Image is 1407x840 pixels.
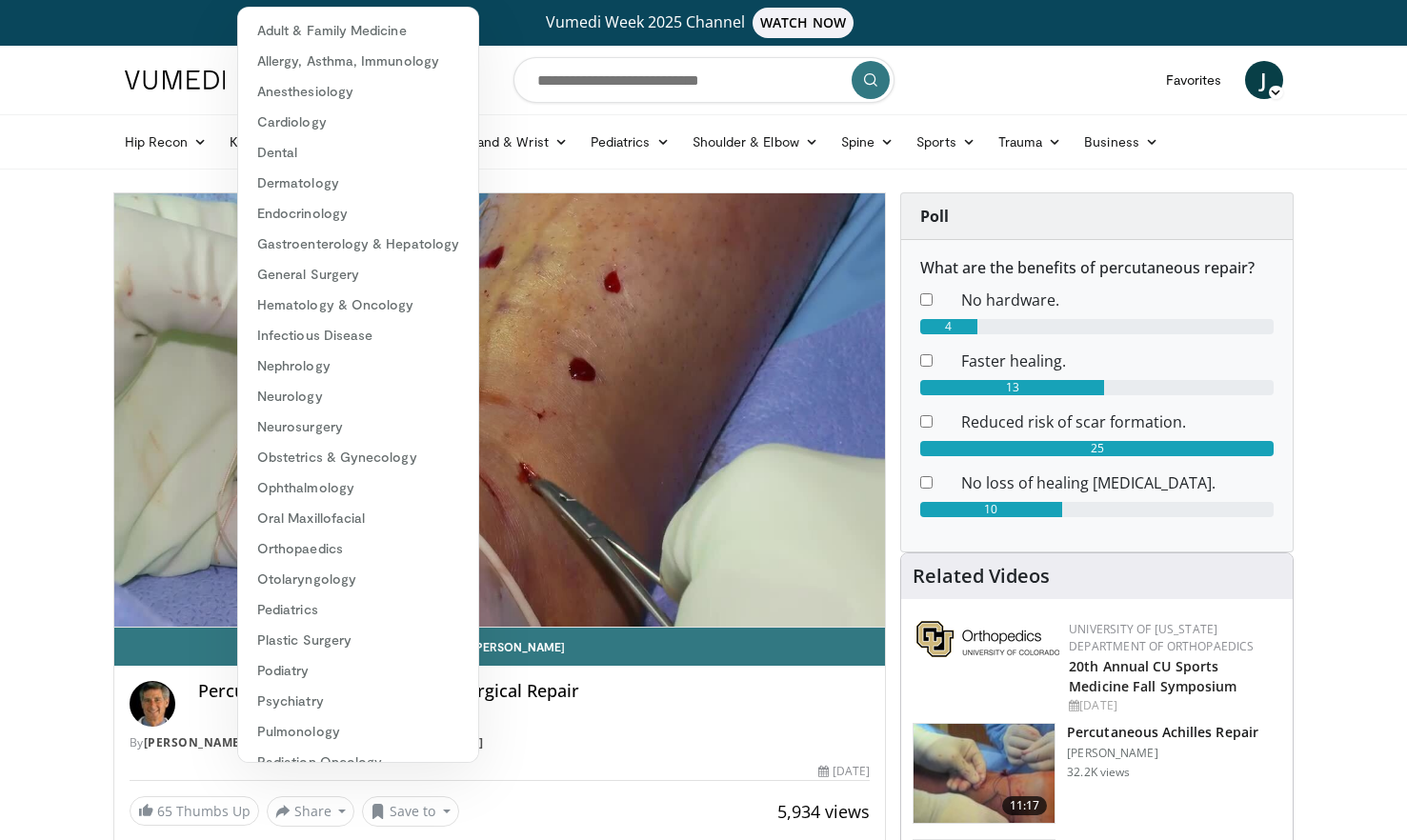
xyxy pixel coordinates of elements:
[238,472,478,503] a: Ophthalmology
[237,7,479,763] div: Specialties
[1069,621,1254,654] a: University of [US_STATE] Department of Orthopaedics
[920,319,976,334] div: 4
[1069,697,1277,714] div: [DATE]
[777,800,870,823] span: 5,934 views
[238,533,478,564] a: Orthopaedics
[125,70,226,90] img: VuMedi Logo
[128,8,1280,38] a: Vumedi Week 2025 ChannelWATCH NOW
[920,206,949,227] strong: Poll
[130,734,871,751] div: By FEATURING
[238,350,478,381] a: Nephrology
[218,123,335,161] a: Knee Recon
[947,471,1288,494] dd: No loss of healing [MEDICAL_DATA].
[920,259,1274,277] h6: What are the benefits of percutaneous repair?
[947,289,1288,311] dd: No hardware.
[1155,61,1234,99] a: Favorites
[914,724,1055,823] img: 2e74dc0b-20c0-45f6-b916-4deb0511c45e.150x105_q85_crop-smart_upscale.jpg
[1245,61,1283,99] a: J
[157,802,172,820] span: 65
[1073,123,1170,161] a: Business
[753,8,854,38] span: WATCH NOW
[456,123,579,161] a: Hand & Wrist
[238,655,478,686] a: Podiatry
[920,441,1274,456] div: 25
[238,290,478,320] a: Hematology & Oncology
[913,723,1281,824] a: 11:17 Percutaneous Achilles Repair [PERSON_NAME] 32.2K views
[818,763,870,780] div: [DATE]
[238,320,478,350] a: Infectious Disease
[130,796,259,826] a: 65 Thumbs Up
[130,681,175,727] img: Avatar
[238,716,478,747] a: Pulmonology
[238,137,478,168] a: Dental
[198,681,871,702] h4: Percutaneous [MEDICAL_DATA] Surgical Repair
[238,442,478,472] a: Obstetrics & Gynecology
[238,625,478,655] a: Plastic Surgery
[238,747,478,777] a: Radiation Oncology
[1067,723,1258,742] h3: Percutaneous Achilles Repair
[513,57,894,103] input: Search topics, interventions
[238,46,478,76] a: Allergy, Asthma, Immunology
[362,796,459,827] button: Save to
[920,502,1062,517] div: 10
[267,796,355,827] button: Share
[113,123,219,161] a: Hip Recon
[905,123,987,161] a: Sports
[681,123,830,161] a: Shoulder & Elbow
[238,259,478,290] a: General Surgery
[916,621,1059,657] img: 355603a8-37da-49b6-856f-e00d7e9307d3.png.150x105_q85_autocrop_double_scale_upscale_version-0.2.png
[947,350,1288,372] dd: Faster healing.
[238,15,478,46] a: Adult & Family Medicine
[238,107,478,137] a: Cardiology
[920,380,1104,395] div: 13
[238,594,478,625] a: Pediatrics
[238,686,478,716] a: Psychiatry
[238,381,478,411] a: Neurology
[144,734,245,750] a: [PERSON_NAME]
[987,123,1074,161] a: Trauma
[238,76,478,107] a: Anesthesiology
[114,628,886,666] a: Email [PERSON_NAME]
[1067,765,1130,780] p: 32.2K views
[114,193,886,628] video-js: Video Player
[238,229,478,259] a: Gastroenterology & Hepatology
[1002,796,1048,815] span: 11:17
[238,198,478,229] a: Endocrinology
[913,565,1050,588] h4: Related Videos
[947,410,1288,433] dd: Reduced risk of scar formation.
[579,123,681,161] a: Pediatrics
[1067,746,1258,761] p: [PERSON_NAME]
[238,168,478,198] a: Dermatology
[1069,657,1236,695] a: 20th Annual CU Sports Medicine Fall Symposium
[238,503,478,533] a: Oral Maxillofacial
[238,411,478,442] a: Neurosurgery
[238,564,478,594] a: Otolaryngology
[830,123,905,161] a: Spine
